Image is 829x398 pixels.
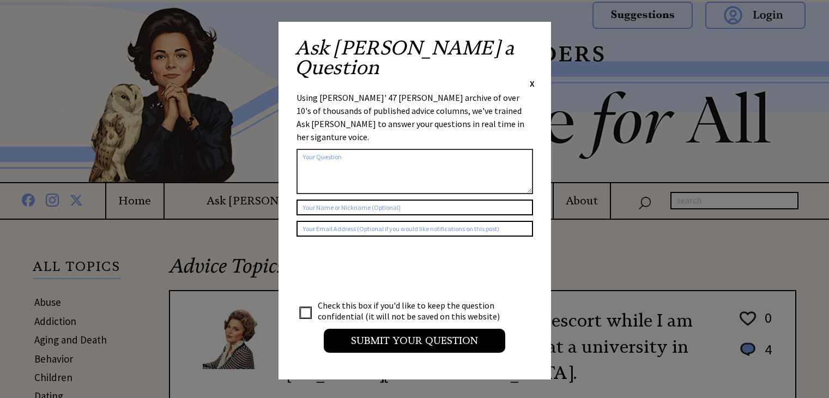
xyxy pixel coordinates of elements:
h2: Ask [PERSON_NAME] a Question [295,38,535,77]
iframe: reCAPTCHA [296,248,462,290]
span: X [530,78,535,89]
div: Using [PERSON_NAME]' 47 [PERSON_NAME] archive of over 10's of thousands of published advice colum... [296,91,533,143]
input: Your Email Address (Optional if you would like notifications on this post) [296,221,533,237]
input: Your Name or Nickname (Optional) [296,200,533,215]
input: Submit your Question [324,329,505,353]
td: Check this box if you'd like to keep the question confidential (it will not be saved on this webs... [317,299,510,322]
